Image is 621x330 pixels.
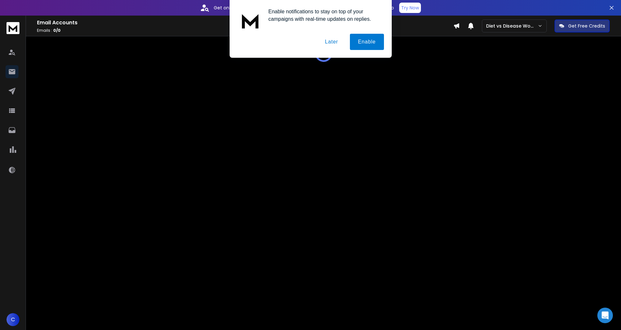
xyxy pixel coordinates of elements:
button: Enable [350,34,384,50]
div: Enable notifications to stay on top of your campaigns with real-time updates on replies. [263,8,384,23]
button: Later [317,34,346,50]
button: C [6,313,19,326]
img: notification icon [237,8,263,34]
div: Open Intercom Messenger [597,308,613,323]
